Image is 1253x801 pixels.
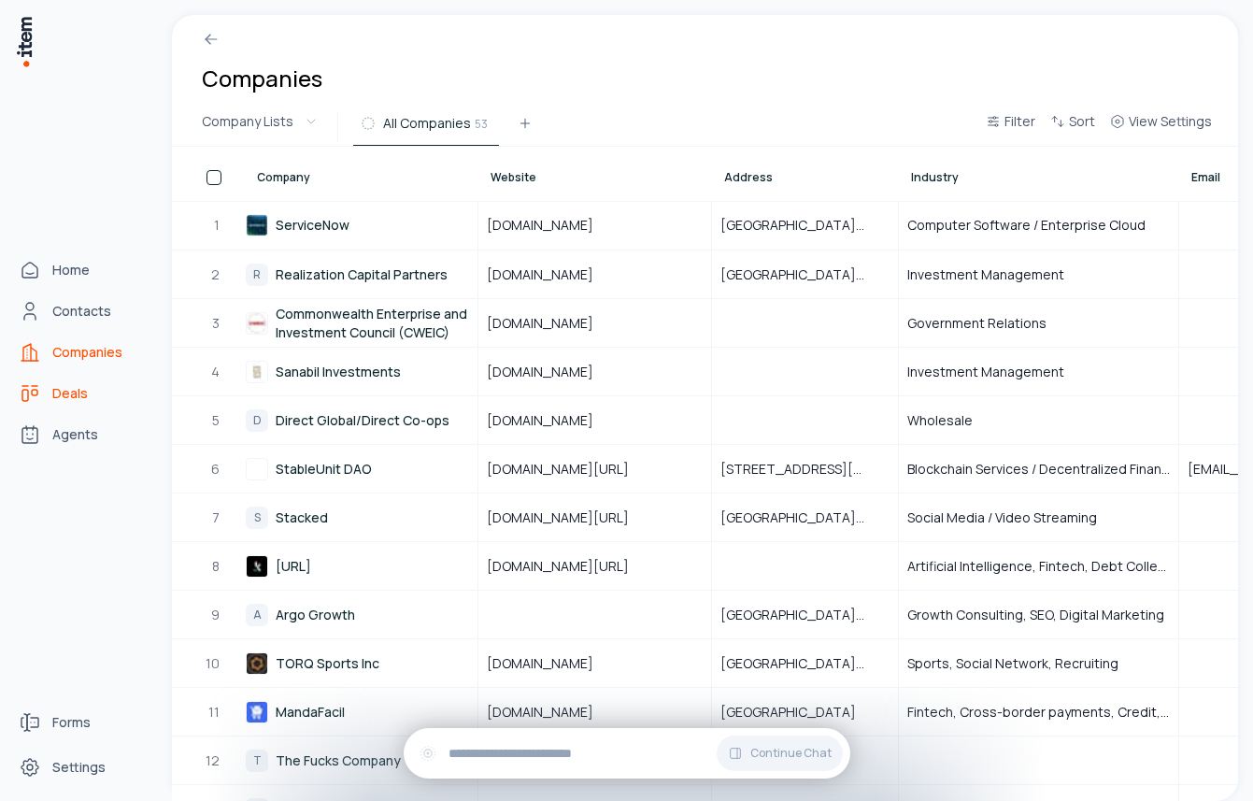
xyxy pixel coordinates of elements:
[202,64,322,93] h1: Companies
[487,460,651,479] span: [DOMAIN_NAME][URL]
[246,458,268,480] img: StableUnit DAO
[257,170,310,185] span: Company
[1043,110,1103,144] button: Sort
[246,640,477,686] a: TORQ Sports Inc
[717,736,843,771] button: Continue Chat
[724,170,773,185] span: Address
[750,746,832,761] span: Continue Chat
[907,654,1118,673] span: Sports, Social Network, Recruiting
[52,384,88,403] span: Deals
[212,411,221,430] span: 5
[11,416,153,453] a: Agents
[211,265,221,284] span: 2
[212,508,221,527] span: 7
[212,557,221,576] span: 8
[246,750,268,772] div: T
[1191,170,1220,185] span: Email
[52,425,98,444] span: Agents
[212,314,221,333] span: 3
[246,214,268,236] img: ServiceNow
[478,147,712,201] th: Website
[907,314,1047,333] span: Government Relations
[487,557,651,576] span: [DOMAIN_NAME][URL]
[11,749,153,786] a: Settings
[11,251,153,289] a: Home
[1129,112,1212,131] span: View Settings
[899,147,1179,201] th: Industry
[208,703,221,722] span: 11
[720,265,890,284] span: [GEOGRAPHIC_DATA], [US_STATE], [GEOGRAPHIC_DATA]
[246,397,477,443] a: DDirect Global/Direct Co-ops
[246,361,268,383] img: Sanabil Investments
[246,312,268,335] img: Commonwealth Enterprise and Investment Council (CWEIC)
[383,114,471,133] span: All Companies
[487,654,616,673] span: [DOMAIN_NAME]
[246,446,477,492] a: StableUnit DAO
[487,703,616,722] span: [DOMAIN_NAME]
[246,604,268,626] div: A
[246,652,268,675] img: TORQ Sports Inc
[907,557,1170,576] span: Artificial Intelligence, Fintech, Debt Collection
[487,508,651,527] span: [DOMAIN_NAME][URL]
[11,375,153,412] a: deals
[487,314,616,333] span: [DOMAIN_NAME]
[1069,112,1095,131] span: Sort
[978,110,1043,144] button: Filter
[246,264,268,286] div: R
[1004,112,1035,131] span: Filter
[11,334,153,371] a: Companies
[475,115,488,132] span: 53
[487,363,616,381] span: [DOMAIN_NAME]
[487,216,616,235] span: [DOMAIN_NAME]
[52,261,90,279] span: Home
[353,112,499,146] button: All Companies53
[246,349,477,394] a: Sanabil Investments
[720,606,890,624] span: [GEOGRAPHIC_DATA], [US_STATE], [GEOGRAPHIC_DATA]
[246,251,477,297] a: RRealization Capital Partners
[720,460,890,479] span: [STREET_ADDRESS][PERSON_NAME]
[246,202,477,249] a: ServiceNow
[907,460,1170,479] span: Blockchain Services / Decentralized Finance (DeFi)
[404,728,850,779] div: Continue Chat
[720,508,890,527] span: [GEOGRAPHIC_DATA], [US_STATE], [GEOGRAPHIC_DATA]
[11,293,153,330] a: Contacts
[907,411,973,430] span: Wholesale
[211,363,221,381] span: 4
[211,606,221,624] span: 9
[246,555,268,578] img: Kisht.AI
[246,689,477,735] a: MandaFacil
[911,170,959,185] span: Industry
[720,654,890,673] span: [GEOGRAPHIC_DATA], [US_STATE], [GEOGRAPHIC_DATA]
[246,592,477,637] a: AArgo Growth
[246,300,477,346] a: Commonwealth Enterprise and Investment Council (CWEIC)
[211,460,221,479] span: 6
[52,302,111,321] span: Contacts
[246,494,477,540] a: SStacked
[491,170,536,185] span: Website
[246,737,477,783] a: TThe Fucks Company
[246,507,268,529] div: S
[246,701,268,723] img: MandaFacil
[206,654,221,673] span: 10
[487,411,616,430] span: [DOMAIN_NAME]
[720,216,890,235] span: [GEOGRAPHIC_DATA], [US_STATE], [GEOGRAPHIC_DATA]
[214,216,221,235] span: 1
[907,703,1170,722] span: Fintech, Cross-border payments, Credit, Remittances
[487,265,616,284] span: [DOMAIN_NAME]
[720,703,878,722] span: [GEOGRAPHIC_DATA]
[907,363,1064,381] span: Investment Management
[52,758,106,777] span: Settings
[246,543,477,589] a: [URL]
[52,343,122,362] span: Companies
[52,713,91,732] span: Forms
[907,216,1146,235] span: Computer Software / Enterprise Cloud
[11,704,153,741] a: Forms
[907,265,1064,284] span: Investment Management
[15,15,34,68] img: Item Brain Logo
[246,409,268,432] div: D
[206,751,221,770] span: 12
[907,508,1097,527] span: Social Media / Video Streaming
[907,606,1164,624] span: Growth Consulting, SEO, Digital Marketing
[712,147,899,201] th: Address
[1103,110,1219,144] button: View Settings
